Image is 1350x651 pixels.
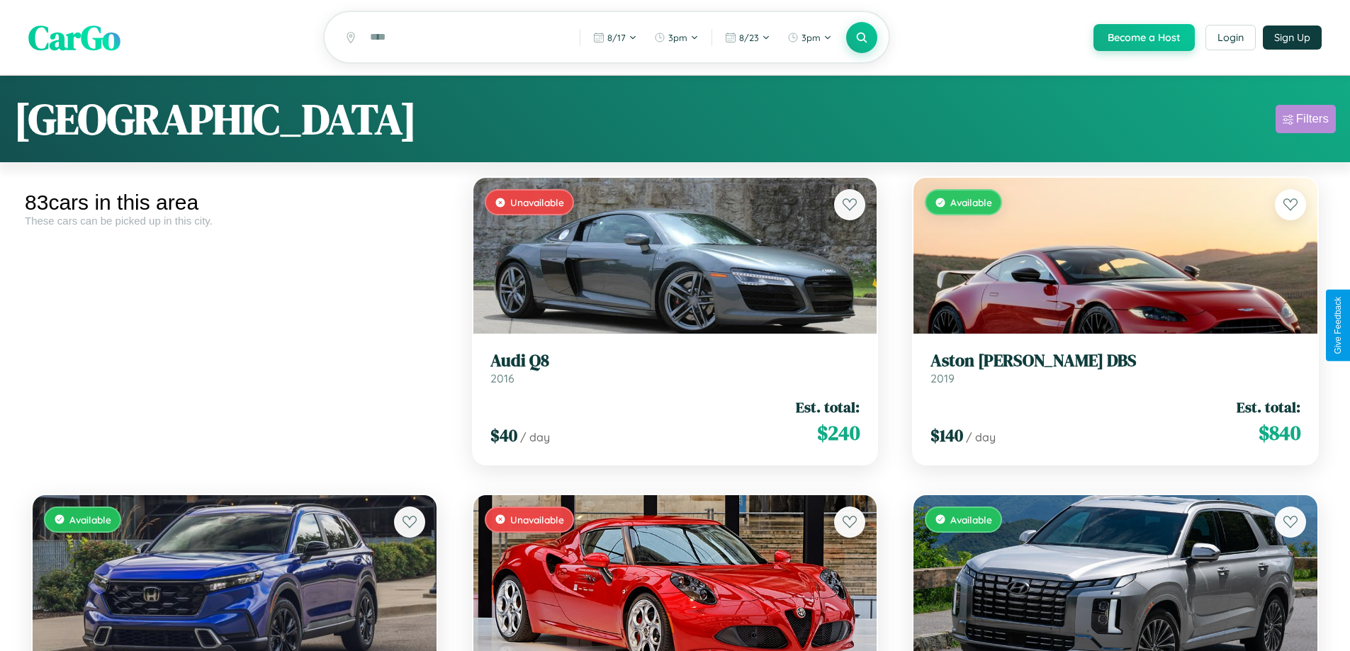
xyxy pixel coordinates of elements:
span: 3pm [801,32,821,43]
span: Unavailable [510,514,564,526]
button: 3pm [780,26,839,49]
button: 8/17 [586,26,644,49]
span: 8 / 17 [607,32,626,43]
span: / day [966,430,996,444]
h3: Audi Q8 [490,351,860,371]
h3: Aston [PERSON_NAME] DBS [930,351,1300,371]
span: Available [69,514,111,526]
span: 3pm [668,32,687,43]
span: $ 140 [930,424,963,447]
div: 83 cars in this area [25,191,444,215]
span: Available [950,514,992,526]
button: Become a Host [1093,24,1195,51]
div: These cars can be picked up in this city. [25,215,444,227]
button: Filters [1276,105,1336,133]
span: Unavailable [510,196,564,208]
button: 3pm [647,26,706,49]
span: Est. total: [796,397,860,417]
a: Aston [PERSON_NAME] DBS2019 [930,351,1300,385]
a: Audi Q82016 [490,351,860,385]
span: CarGo [28,14,120,61]
span: $ 840 [1259,419,1300,447]
button: Login [1205,25,1256,50]
div: Filters [1296,112,1329,126]
span: 2016 [490,371,514,385]
h1: [GEOGRAPHIC_DATA] [14,90,417,148]
button: 8/23 [718,26,777,49]
span: 8 / 23 [739,32,759,43]
span: Available [950,196,992,208]
div: Give Feedback [1333,297,1343,354]
span: $ 240 [817,419,860,447]
span: / day [520,430,550,444]
span: $ 40 [490,424,517,447]
span: Est. total: [1237,397,1300,417]
span: 2019 [930,371,955,385]
button: Sign Up [1263,26,1322,50]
